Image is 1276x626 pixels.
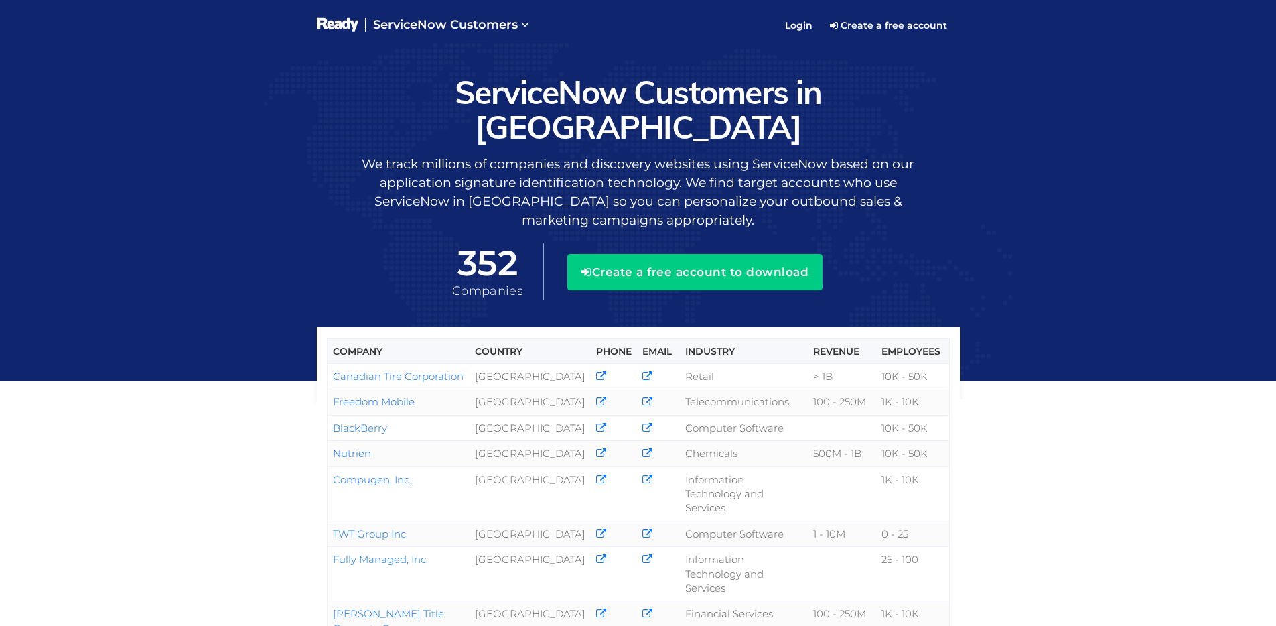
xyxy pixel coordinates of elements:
td: 1K - 10K [876,466,949,521]
td: Retail [680,363,808,389]
span: Login [785,19,812,32]
td: 1K - 10K [876,389,949,415]
td: [GEOGRAPHIC_DATA] [470,389,591,415]
td: [GEOGRAPHIC_DATA] [470,363,591,389]
th: Revenue [808,338,876,363]
span: ServiceNow Customers [373,17,518,32]
a: Create a free account [821,15,956,36]
td: Information Technology and Services [680,466,808,521]
td: 1 - 10M [808,521,876,546]
td: [GEOGRAPHIC_DATA] [470,441,591,466]
a: Compugen, Inc. [333,473,411,486]
span: 352 [452,244,523,283]
th: Country [470,338,591,363]
td: 10K - 50K [876,441,949,466]
a: BlackBerry [333,422,387,434]
td: 0 - 25 [876,521,949,546]
span: Companies [452,284,523,298]
td: Computer Software [680,415,808,440]
td: 10K - 50K [876,363,949,389]
a: Canadian Tire Corporation [333,370,464,383]
th: Company [327,338,470,363]
a: Nutrien [333,447,371,460]
a: TWT Group Inc. [333,527,408,540]
p: We track millions of companies and discovery websites using ServiceNow based on our application s... [317,155,960,230]
td: Chemicals [680,441,808,466]
td: [GEOGRAPHIC_DATA] [470,415,591,440]
td: 10K - 50K [876,415,949,440]
th: Email [637,338,679,363]
th: Employees [876,338,949,363]
a: ServiceNow Customers [365,7,537,44]
td: [GEOGRAPHIC_DATA] [470,521,591,546]
td: Telecommunications [680,389,808,415]
td: 25 - 100 [876,547,949,601]
h1: ServiceNow Customers in [GEOGRAPHIC_DATA] [317,74,960,145]
td: [GEOGRAPHIC_DATA] [470,466,591,521]
td: [GEOGRAPHIC_DATA] [470,547,591,601]
a: Freedom Mobile [333,395,415,408]
td: Computer Software [680,521,808,546]
th: Phone [591,338,637,363]
button: Create a free account to download [567,254,823,290]
a: Login [777,9,821,42]
td: 500M - 1B [808,441,876,466]
td: > 1B [808,363,876,389]
th: Industry [680,338,808,363]
td: 100 - 250M [808,389,876,415]
img: logo [317,17,359,34]
a: Fully Managed, Inc. [333,553,428,566]
td: Information Technology and Services [680,547,808,601]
